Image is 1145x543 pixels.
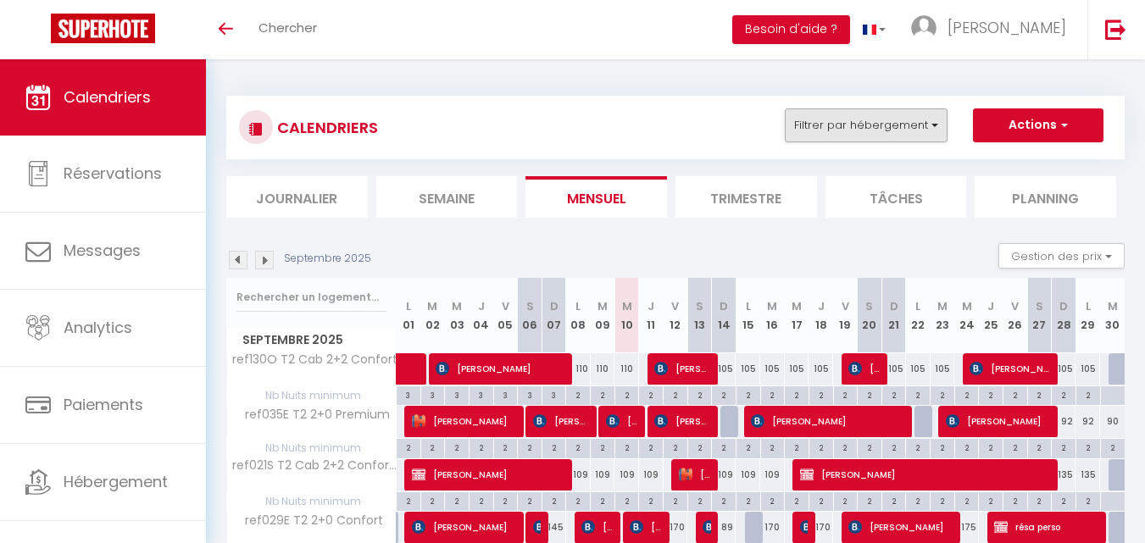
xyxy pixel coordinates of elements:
[64,240,141,261] span: Messages
[591,278,615,353] th: 09
[931,278,955,353] th: 23
[566,459,591,490] div: 109
[979,386,1003,402] div: 2
[542,492,566,508] div: 2
[518,439,542,455] div: 2
[809,386,833,402] div: 2
[736,459,760,490] div: 109
[911,15,937,41] img: ...
[1027,278,1052,353] th: 27
[64,86,151,108] span: Calendriers
[614,353,639,385] div: 110
[397,278,421,353] th: 01
[502,298,509,314] abbr: V
[469,278,493,353] th: 04
[1101,439,1125,455] div: 2
[227,386,396,405] span: Nb Nuits minimum
[420,278,445,353] th: 02
[954,278,979,353] th: 24
[1076,386,1100,402] div: 2
[858,278,882,353] th: 20
[230,459,399,472] span: ref021S T2 Cab 2+2 Confort+
[421,492,445,508] div: 2
[1100,406,1125,437] div: 90
[1052,353,1076,385] div: 105
[526,298,534,314] abbr: S
[445,278,470,353] th: 03
[1105,19,1126,40] img: logout
[664,386,687,402] div: 2
[258,19,317,36] span: Chercher
[518,386,542,402] div: 3
[533,405,591,437] span: [PERSON_NAME]
[906,492,930,508] div: 2
[825,176,967,218] li: Tâches
[712,278,736,353] th: 14
[1003,386,1027,402] div: 2
[406,298,411,314] abbr: L
[654,352,712,385] span: [PERSON_NAME]
[834,386,858,402] div: 2
[478,298,485,314] abbr: J
[931,353,955,385] div: 105
[493,278,518,353] th: 05
[664,439,687,455] div: 2
[761,386,785,402] div: 2
[14,7,64,58] button: Ouvrir le widget de chat LiveChat
[494,439,518,455] div: 2
[566,386,590,402] div: 2
[736,439,760,455] div: 2
[550,298,559,314] abbr: D
[230,353,397,366] span: ref130O T2 Cab 2+2 Confort
[518,492,542,508] div: 2
[542,512,566,543] div: 145
[591,492,614,508] div: 2
[712,353,736,385] div: 105
[975,176,1116,218] li: Planning
[1108,298,1118,314] abbr: M
[226,176,368,218] li: Journalier
[809,353,833,385] div: 105
[445,439,469,455] div: 2
[566,439,590,455] div: 2
[64,317,132,338] span: Analytics
[664,512,688,543] div: 170
[630,511,663,543] span: [PERSON_NAME]
[615,492,639,508] div: 2
[703,511,711,543] span: [PERSON_NAME]
[1052,492,1076,508] div: 2
[736,386,760,402] div: 2
[760,459,785,490] div: 109
[760,278,785,353] th: 16
[915,298,920,314] abbr: L
[664,278,688,353] th: 12
[542,386,566,402] div: 3
[834,439,858,455] div: 2
[1036,298,1043,314] abbr: S
[421,439,445,455] div: 2
[687,278,712,353] th: 13
[64,163,162,184] span: Réservations
[760,353,785,385] div: 105
[712,439,736,455] div: 2
[64,471,168,492] span: Hébergement
[906,353,931,385] div: 105
[962,298,972,314] abbr: M
[566,353,591,385] div: 110
[230,512,387,530] span: ref029E T2 2+0 Confort
[566,278,591,353] th: 08
[785,386,809,402] div: 2
[639,278,664,353] th: 11
[948,17,1066,38] span: [PERSON_NAME]
[639,439,663,455] div: 2
[736,353,760,385] div: 105
[906,439,930,455] div: 2
[761,492,785,508] div: 2
[494,386,518,402] div: 3
[881,278,906,353] th: 21
[736,492,760,508] div: 2
[614,278,639,353] th: 10
[809,439,833,455] div: 2
[720,298,728,314] abbr: D
[809,512,833,543] div: 170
